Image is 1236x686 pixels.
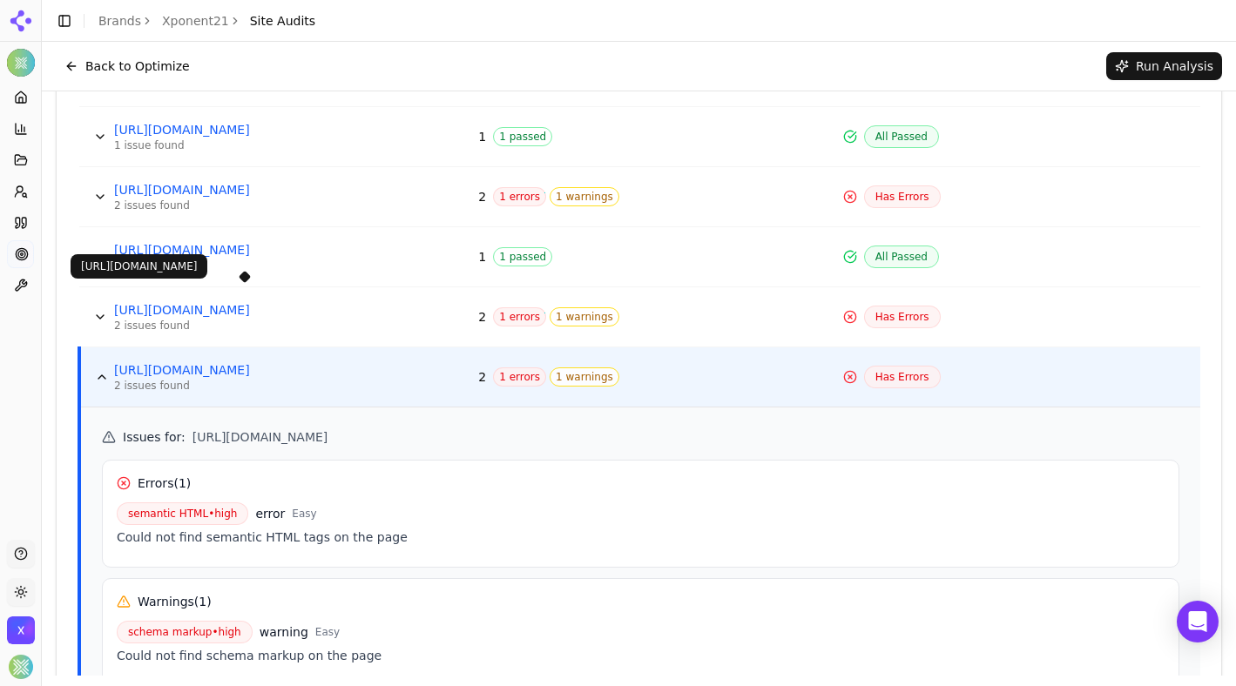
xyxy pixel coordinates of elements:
span: 1 [478,248,486,266]
img: Courtney Turrin [9,655,33,679]
a: [URL][DOMAIN_NAME] [114,241,375,259]
div: Could not find schema markup on the page [117,647,1165,664]
div: 1 issue found [114,138,375,152]
span: 1 errors [493,187,546,206]
span: Has Errors [864,366,941,388]
span: All Passed [864,125,939,148]
span: 2 [478,188,486,205]
button: Open organization switcher [7,616,35,644]
img: Xponent21 Inc [7,616,35,644]
h6: Warnings ( 1 ) [138,593,212,610]
span: error [255,505,285,522]
span: 1 [478,128,486,145]
span: 1 warnings [550,367,619,387]
span: semantic HTML • high [117,502,248,525]
span: 1 passed [493,247,552,266]
span: 1 warnings [550,187,619,206]
nav: breadcrumb [98,12,315,30]
a: [URL][DOMAIN_NAME] [114,121,375,138]
div: 2 issues found [114,198,375,212]
span: 1 errors [493,307,546,326]
h6: Errors ( 1 ) [138,474,191,492]
a: Xponent21 [162,12,229,30]
span: warning [260,623,308,641]
span: 1 warnings [550,307,619,326]
span: Has Errors [864,306,941,328]
a: [URL][DOMAIN_NAME] [114,361,375,379]
span: Has Errors [864,185,941,208]
button: Current brand: Xponent21 [7,49,35,77]
div: Could not find semantic HTML tags on the page [117,528,1165,546]
span: [URL][DOMAIN_NAME] [192,428,328,446]
span: All Passed [864,245,939,268]
div: 2 issues found [114,319,375,333]
p: [URL][DOMAIN_NAME] [81,259,197,273]
img: Xponent21 [7,49,35,77]
button: Open user button [9,655,33,679]
a: [URL][DOMAIN_NAME] [114,181,375,198]
div: Open Intercom Messenger [1177,601,1219,642]
span: 1 errors [493,367,546,387]
span: Easy [292,507,316,521]
button: Run Analysis [1106,52,1222,80]
a: Brands [98,14,141,28]
button: Back to Optimize [56,52,199,80]
div: 1 issue found [114,259,375,272]
a: [URL][DOMAIN_NAME] [114,301,375,319]
span: schema markup • high [117,621,253,643]
span: Site Audits [250,12,315,30]
span: 2 [478,368,486,386]
div: 2 issues found [114,379,375,393]
h5: Issues for : [102,428,1179,446]
span: 1 passed [493,127,552,146]
span: Easy [315,625,340,639]
span: 2 [478,308,486,326]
